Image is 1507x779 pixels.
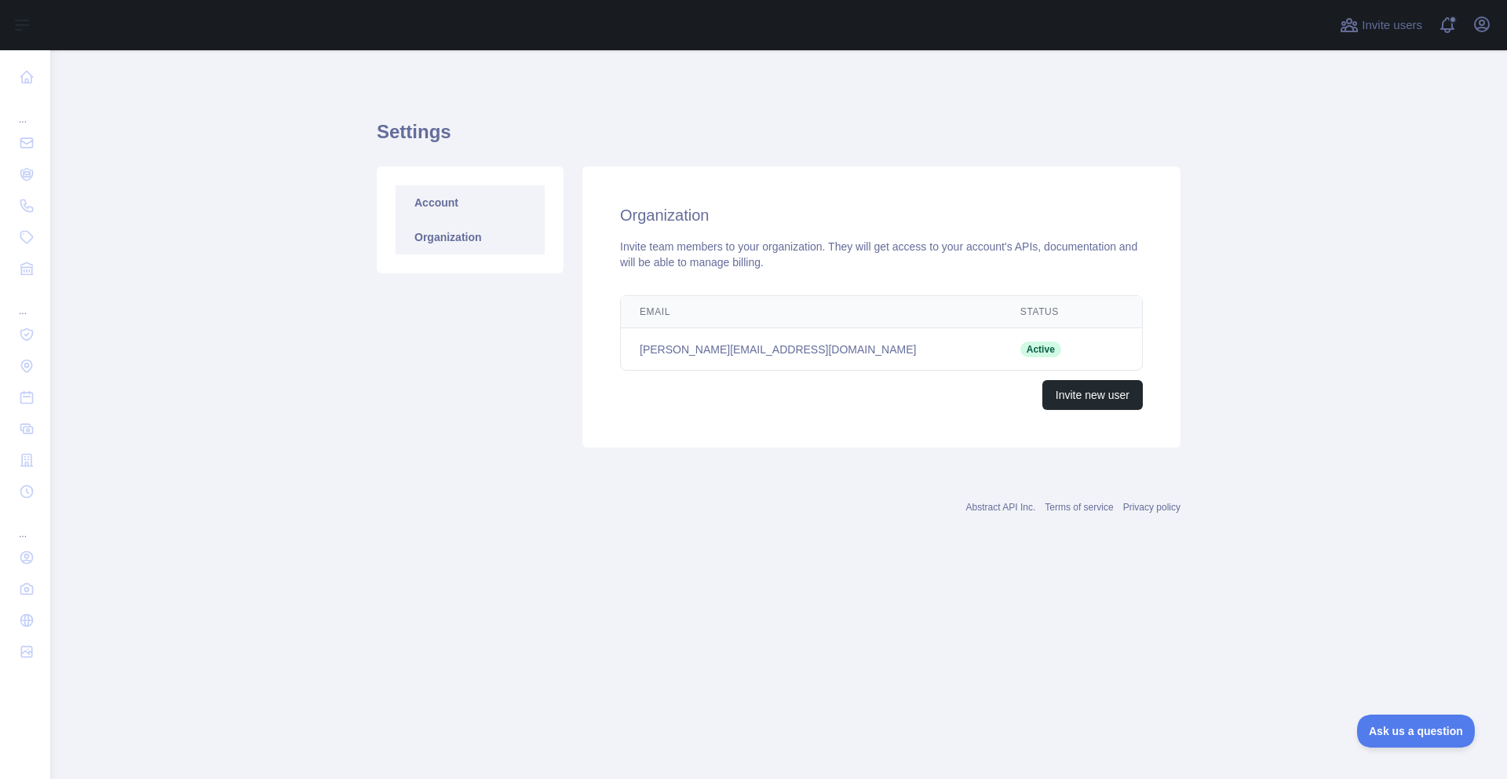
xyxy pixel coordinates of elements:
[396,185,545,220] a: Account
[966,502,1036,513] a: Abstract API Inc.
[377,119,1180,157] h1: Settings
[396,220,545,254] a: Organization
[1123,502,1180,513] a: Privacy policy
[621,328,1002,371] td: [PERSON_NAME][EMAIL_ADDRESS][DOMAIN_NAME]
[620,239,1143,270] div: Invite team members to your organization. They will get access to your account's APIs, documentat...
[13,286,38,317] div: ...
[13,509,38,540] div: ...
[1362,16,1422,35] span: Invite users
[13,94,38,126] div: ...
[1045,502,1113,513] a: Terms of service
[1042,380,1143,410] button: Invite new user
[1002,296,1096,328] th: Status
[1357,715,1476,748] iframe: Toggle Customer Support
[1337,13,1425,38] button: Invite users
[1020,342,1061,357] span: Active
[621,296,1002,328] th: Email
[620,204,1143,226] h2: Organization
